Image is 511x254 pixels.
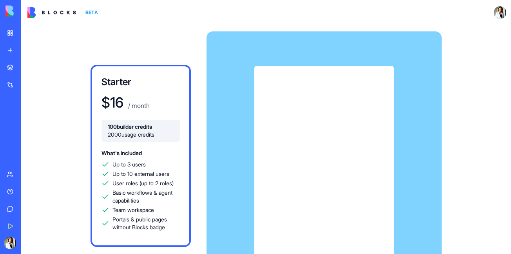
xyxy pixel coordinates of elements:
[5,5,54,16] img: logo
[101,150,142,156] span: What's included
[112,161,146,168] span: Up to 3 users
[494,6,506,19] img: ACg8ocLeT_6jl1M7dcCYxWA06gspQRImWfY2t6mpSlCBnDpeoBr47ryF9g=s96-c
[112,179,174,187] span: User roles (up to 2 roles)
[112,170,169,178] span: Up to 10 external users
[82,7,101,18] div: BETA
[108,131,174,139] span: 2000 usage credits
[27,7,76,18] img: logo
[27,7,101,18] a: BETA
[112,206,154,214] span: Team workspace
[108,123,174,131] span: 100 builder credits
[4,237,16,249] img: ACg8ocLeT_6jl1M7dcCYxWA06gspQRImWfY2t6mpSlCBnDpeoBr47ryF9g=s96-c
[112,189,180,205] span: Basic workflows & agent capabilities
[127,101,150,110] p: / month
[101,95,123,110] h1: $ 16
[112,216,180,231] span: Portals & public pages without Blocks badge
[101,76,180,88] h3: Starter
